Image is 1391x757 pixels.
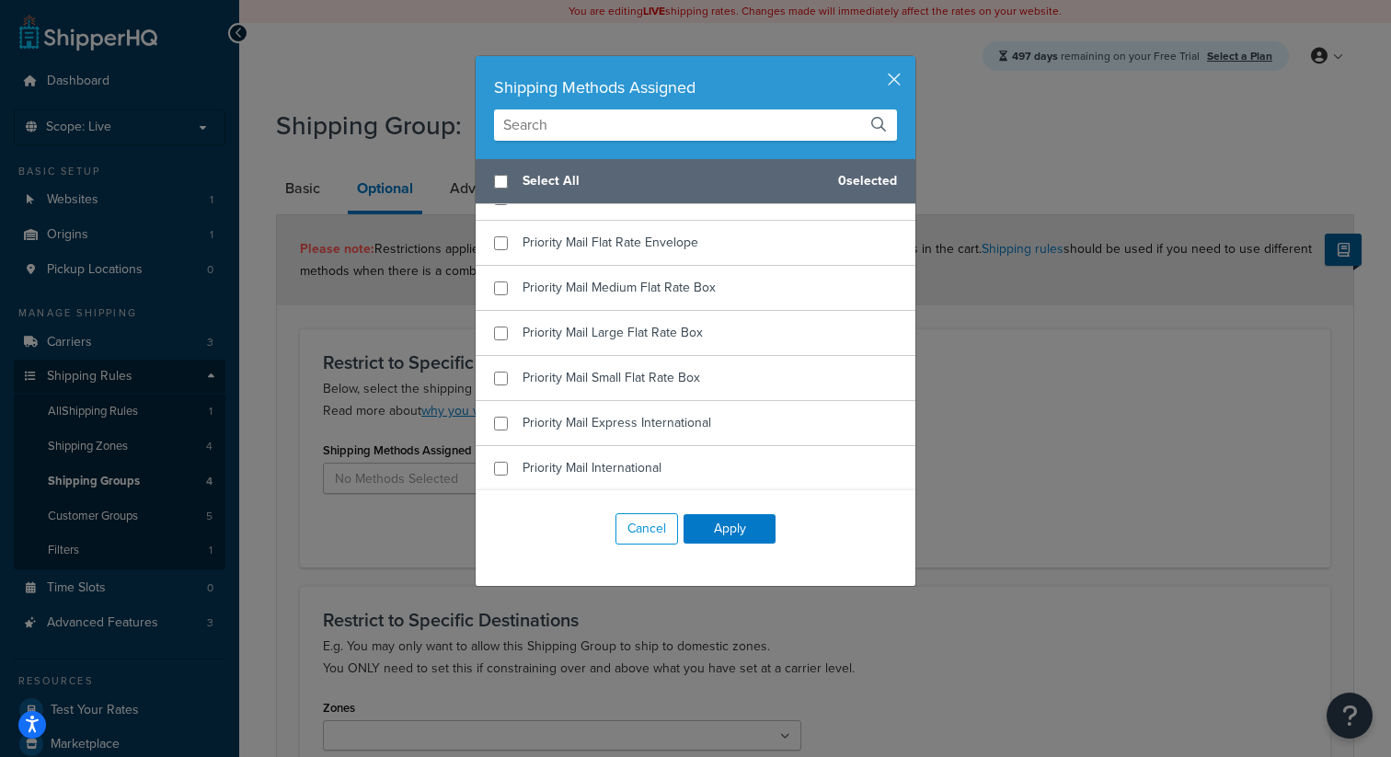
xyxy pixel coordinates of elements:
[523,458,661,477] span: Priority Mail International
[476,159,915,204] div: 0 selected
[684,514,776,544] button: Apply
[523,233,698,252] span: Priority Mail Flat Rate Envelope
[523,168,823,194] span: Select All
[523,323,703,342] span: Priority Mail Large Flat Rate Box
[494,75,897,100] div: Shipping Methods Assigned
[494,109,897,141] input: Search
[523,368,700,387] span: Priority Mail Small Flat Rate Box
[615,513,678,545] button: Cancel
[523,413,711,432] span: Priority Mail Express International
[523,278,716,297] span: Priority Mail Medium Flat Rate Box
